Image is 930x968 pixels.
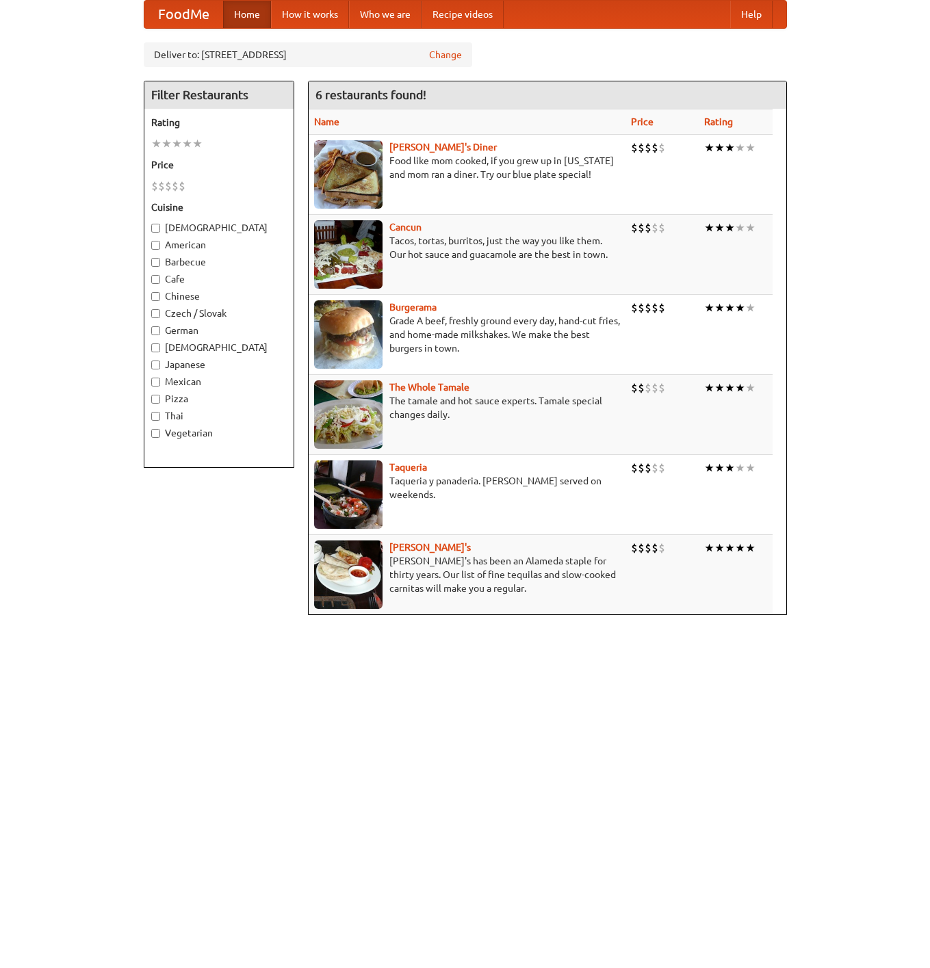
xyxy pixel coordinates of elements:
[151,158,287,172] h5: Price
[151,255,287,269] label: Barbecue
[151,409,287,423] label: Thai
[631,540,638,555] li: $
[271,1,349,28] a: How it works
[651,380,658,395] li: $
[389,542,471,553] a: [PERSON_NAME]'s
[151,429,160,438] input: Vegetarian
[151,343,160,352] input: [DEMOGRAPHIC_DATA]
[725,540,735,555] li: ★
[151,361,160,369] input: Japanese
[165,179,172,194] li: $
[745,540,755,555] li: ★
[638,540,645,555] li: $
[658,300,665,315] li: $
[658,220,665,235] li: $
[144,81,294,109] h4: Filter Restaurants
[745,380,755,395] li: ★
[314,380,383,449] img: wholetamale.jpg
[714,460,725,475] li: ★
[735,300,745,315] li: ★
[151,426,287,440] label: Vegetarian
[151,275,160,284] input: Cafe
[638,220,645,235] li: $
[745,300,755,315] li: ★
[151,326,160,335] input: German
[704,540,714,555] li: ★
[658,460,665,475] li: $
[704,116,733,127] a: Rating
[651,460,658,475] li: $
[151,179,158,194] li: $
[631,220,638,235] li: $
[645,140,651,155] li: $
[645,380,651,395] li: $
[735,540,745,555] li: ★
[389,382,469,393] b: The Whole Tamale
[314,116,339,127] a: Name
[151,238,287,252] label: American
[182,136,192,151] li: ★
[725,220,735,235] li: ★
[151,224,160,233] input: [DEMOGRAPHIC_DATA]
[314,234,620,261] p: Tacos, tortas, burritos, just the way you like them. Our hot sauce and guacamole are the best in ...
[158,179,165,194] li: $
[704,220,714,235] li: ★
[651,140,658,155] li: $
[658,140,665,155] li: $
[151,309,160,318] input: Czech / Slovak
[745,220,755,235] li: ★
[704,380,714,395] li: ★
[745,140,755,155] li: ★
[389,302,437,313] a: Burgerama
[638,300,645,315] li: $
[725,380,735,395] li: ★
[704,300,714,315] li: ★
[704,140,714,155] li: ★
[704,460,714,475] li: ★
[645,540,651,555] li: $
[389,142,497,153] a: [PERSON_NAME]'s Diner
[651,220,658,235] li: $
[314,314,620,355] p: Grade A beef, freshly ground every day, hand-cut fries, and home-made milkshakes. We make the bes...
[151,392,287,406] label: Pizza
[151,375,287,389] label: Mexican
[314,300,383,369] img: burgerama.jpg
[162,136,172,151] li: ★
[151,378,160,387] input: Mexican
[349,1,422,28] a: Who we are
[151,200,287,214] h5: Cuisine
[151,306,287,320] label: Czech / Slovak
[745,460,755,475] li: ★
[151,136,162,151] li: ★
[192,136,203,151] li: ★
[725,460,735,475] li: ★
[151,241,160,250] input: American
[314,140,383,209] img: sallys.jpg
[172,179,179,194] li: $
[389,462,427,473] a: Taqueria
[151,116,287,129] h5: Rating
[730,1,773,28] a: Help
[631,460,638,475] li: $
[151,258,160,267] input: Barbecue
[631,300,638,315] li: $
[714,540,725,555] li: ★
[429,48,462,62] a: Change
[645,220,651,235] li: $
[151,221,287,235] label: [DEMOGRAPHIC_DATA]
[714,380,725,395] li: ★
[151,289,287,303] label: Chinese
[735,460,745,475] li: ★
[389,222,422,233] a: Cancun
[151,272,287,286] label: Cafe
[631,116,654,127] a: Price
[151,412,160,421] input: Thai
[725,300,735,315] li: ★
[179,179,185,194] li: $
[658,380,665,395] li: $
[714,300,725,315] li: ★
